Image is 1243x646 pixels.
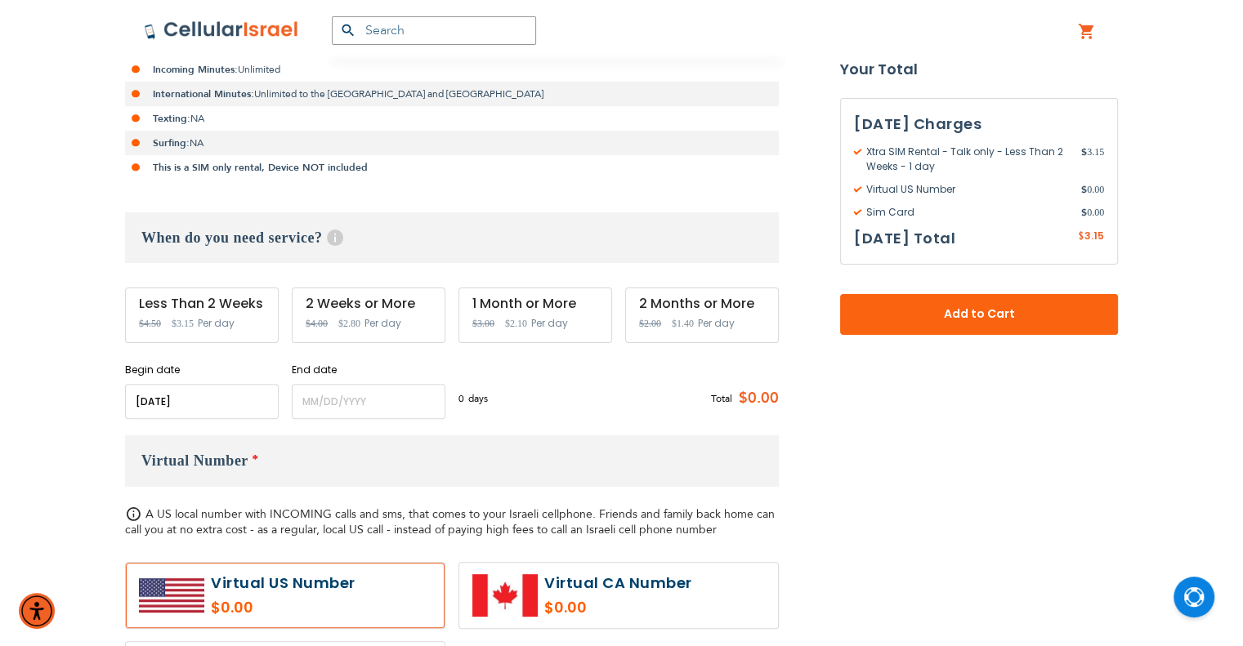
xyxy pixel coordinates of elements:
[332,16,536,45] input: Search
[125,131,779,155] li: NA
[854,226,955,251] h3: [DATE] Total
[639,318,661,329] span: $2.00
[338,318,360,329] span: $2.80
[1078,229,1084,244] span: $
[854,182,1081,197] span: Virtual US Number
[153,161,368,174] strong: This is a SIM only rental, Device NOT included
[840,57,1118,82] strong: Your Total
[292,384,445,419] input: MM/DD/YYYY
[732,386,779,411] span: $0.00
[1081,205,1087,220] span: $
[639,296,765,311] div: 2 Months or More
[139,318,161,329] span: $4.50
[505,318,527,329] span: $2.10
[153,136,190,149] strong: Surfing:
[19,593,55,629] div: Accessibility Menu
[125,363,279,377] label: Begin date
[153,87,254,100] strong: International Minutes:
[306,296,431,311] div: 2 Weeks or More
[125,384,279,419] input: MM/DD/YYYY
[1081,145,1087,159] span: $
[468,391,488,406] span: days
[1081,205,1104,220] span: 0.00
[153,63,238,76] strong: Incoming Minutes:
[139,296,265,311] div: Less Than 2 Weeks
[144,20,299,40] img: Cellular Israel Logo
[672,318,694,329] span: $1.40
[153,112,190,125] strong: Texting:
[327,229,343,246] span: Help
[458,391,468,406] span: 0
[172,318,194,329] span: $3.15
[306,318,328,329] span: $4.00
[125,82,779,106] li: Unlimited to the [GEOGRAPHIC_DATA] and [GEOGRAPHIC_DATA]
[125,212,779,263] h3: When do you need service?
[840,294,1118,335] button: Add to Cart
[472,296,598,311] div: 1 Month or More
[125,106,779,131] li: NA
[711,391,732,406] span: Total
[1081,182,1104,197] span: 0.00
[1084,229,1104,243] span: 3.15
[198,316,235,331] span: Per day
[292,363,445,377] label: End date
[472,318,494,329] span: $3.00
[854,145,1081,174] span: Xtra SIM Rental - Talk only - Less Than 2 Weeks - 1 day
[1081,145,1104,174] span: 3.15
[894,306,1064,323] span: Add to Cart
[854,112,1104,136] h3: [DATE] Charges
[531,316,568,331] span: Per day
[364,316,401,331] span: Per day
[125,506,775,537] span: A US local number with INCOMING calls and sms, that comes to your Israeli cellphone. Friends and ...
[1081,182,1087,197] span: $
[854,205,1081,220] span: Sim Card
[698,316,735,331] span: Per day
[141,452,248,469] span: Virtual Number
[125,57,779,82] li: Unlimited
